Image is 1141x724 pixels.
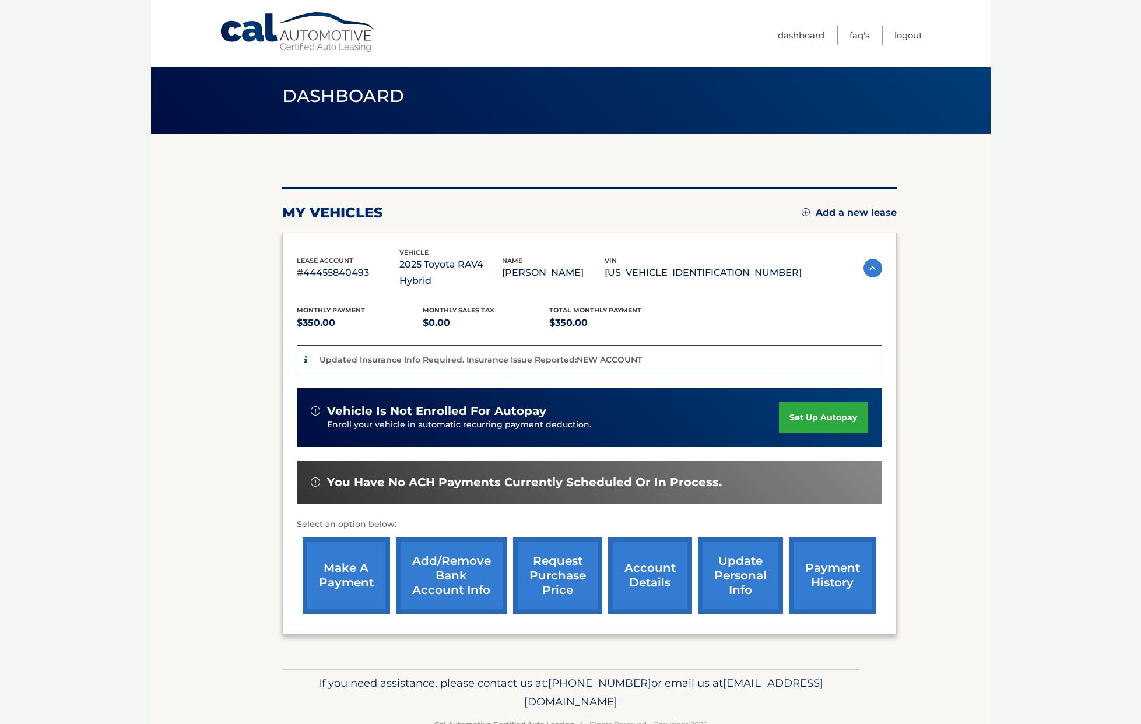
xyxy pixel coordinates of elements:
span: name [502,256,522,265]
p: $350.00 [297,315,423,331]
p: [US_VEHICLE_IDENTIFICATION_NUMBER] [605,265,802,281]
span: Monthly Payment [297,306,365,314]
span: vehicle [399,248,429,256]
a: FAQ's [849,26,869,45]
a: Logout [894,26,922,45]
span: Dashboard [282,85,405,107]
span: Monthly sales Tax [423,306,494,314]
a: Dashboard [778,26,824,45]
a: account details [608,537,692,614]
p: $350.00 [549,315,676,331]
img: alert-white.svg [311,406,320,416]
a: request purchase price [513,537,602,614]
p: $0.00 [423,315,549,331]
p: 2025 Toyota RAV4 Hybrid [399,256,502,289]
span: lease account [297,256,353,265]
p: Updated Insurance Info Required. Insurance Issue Reported:NEW ACCOUNT [320,354,642,365]
a: set up autopay [779,402,868,433]
span: vin [605,256,617,265]
p: If you need assistance, please contact us at: or email us at [290,674,852,711]
p: #44455840493 [297,265,399,281]
a: make a payment [303,537,390,614]
a: update personal info [698,537,783,614]
a: Add a new lease [802,207,897,219]
img: alert-white.svg [311,477,320,487]
p: Enroll your vehicle in automatic recurring payment deduction. [327,419,780,431]
h2: my vehicles [282,204,383,222]
span: You have no ACH payments currently scheduled or in process. [327,475,722,490]
a: Add/Remove bank account info [396,537,507,614]
span: [PHONE_NUMBER] [548,676,651,690]
a: payment history [789,537,876,614]
p: [PERSON_NAME] [502,265,605,281]
img: accordion-active.svg [863,259,882,277]
p: Select an option below: [297,518,882,532]
img: add.svg [802,208,810,216]
a: Cal Automotive [219,12,377,53]
span: Total Monthly Payment [549,306,641,314]
span: vehicle is not enrolled for autopay [327,404,546,419]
